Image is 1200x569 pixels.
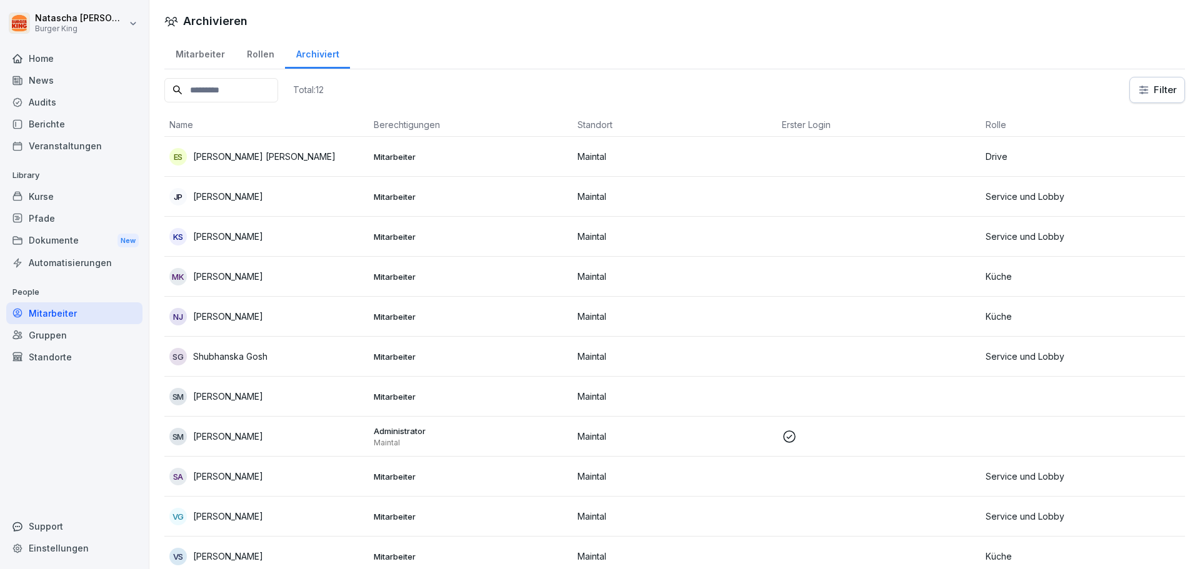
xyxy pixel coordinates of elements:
[6,515,142,537] div: Support
[986,270,1180,283] p: Küche
[169,228,187,245] div: KS
[193,230,263,243] p: [PERSON_NAME]
[169,268,187,285] div: MK
[35,13,126,24] p: Natascha [PERSON_NAME]
[169,468,187,485] div: SA
[6,302,142,324] a: Mitarbeiter
[6,537,142,559] a: Einstellungen
[374,391,568,402] p: Mitarbeiter
[35,24,126,33] p: Burger King
[572,113,777,137] th: Standort
[374,471,568,482] p: Mitarbeiter
[6,91,142,113] a: Audits
[1137,84,1177,96] div: Filter
[577,310,772,323] p: Maintal
[577,350,772,363] p: Maintal
[193,350,267,363] p: Shubhanska Gosh
[6,282,142,302] p: People
[6,47,142,69] a: Home
[577,390,772,403] p: Maintal
[986,510,1180,523] p: Service und Lobby
[986,230,1180,243] p: Service und Lobby
[6,324,142,346] a: Gruppen
[293,84,324,96] p: Total: 12
[193,470,263,483] p: [PERSON_NAME]
[164,113,369,137] th: Name
[193,270,263,283] p: [PERSON_NAME]
[374,191,568,202] p: Mitarbeiter
[169,348,187,365] div: SG
[577,150,772,163] p: Maintal
[374,231,568,242] p: Mitarbeiter
[169,308,187,325] div: NJ
[285,37,350,69] a: Archiviert
[6,229,142,252] div: Dokumente
[193,310,263,323] p: [PERSON_NAME]
[374,271,568,282] p: Mitarbeiter
[193,390,263,403] p: [PERSON_NAME]
[986,470,1180,483] p: Service und Lobby
[981,113,1185,137] th: Rolle
[193,190,263,203] p: [PERSON_NAME]
[374,425,568,437] p: Administrator
[117,234,139,248] div: New
[986,550,1180,563] p: Küche
[374,438,568,448] p: Maintal
[577,430,772,443] p: Maintal
[577,190,772,203] p: Maintal
[577,510,772,523] p: Maintal
[369,113,573,137] th: Berechtigungen
[183,12,247,29] h1: Archivieren
[193,150,336,163] p: [PERSON_NAME] [PERSON_NAME]
[577,230,772,243] p: Maintal
[169,148,187,166] div: ES
[374,511,568,522] p: Mitarbeiter
[6,207,142,229] a: Pfade
[6,166,142,186] p: Library
[236,37,285,69] a: Rollen
[986,190,1180,203] p: Service und Lobby
[374,351,568,362] p: Mitarbeiter
[6,135,142,157] a: Veranstaltungen
[6,346,142,368] a: Standorte
[374,551,568,562] p: Mitarbeiter
[193,430,263,443] p: [PERSON_NAME]
[986,310,1180,323] p: Küche
[986,150,1180,163] p: Drive
[169,428,187,445] div: SM
[6,186,142,207] a: Kurse
[164,37,236,69] a: Mitarbeiter
[374,311,568,322] p: Mitarbeiter
[169,188,187,205] div: JP
[577,550,772,563] p: Maintal
[169,388,187,405] div: SM
[6,113,142,135] a: Berichte
[1130,77,1184,102] button: Filter
[193,510,263,523] p: [PERSON_NAME]
[6,229,142,252] a: DokumenteNew
[577,470,772,483] p: Maintal
[577,270,772,283] p: Maintal
[986,350,1180,363] p: Service und Lobby
[374,151,568,162] p: Mitarbeiter
[6,252,142,274] a: Automatisierungen
[777,113,981,137] th: Erster Login
[169,508,187,525] div: VG
[169,548,187,565] div: VS
[193,550,263,563] p: [PERSON_NAME]
[6,69,142,91] a: News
